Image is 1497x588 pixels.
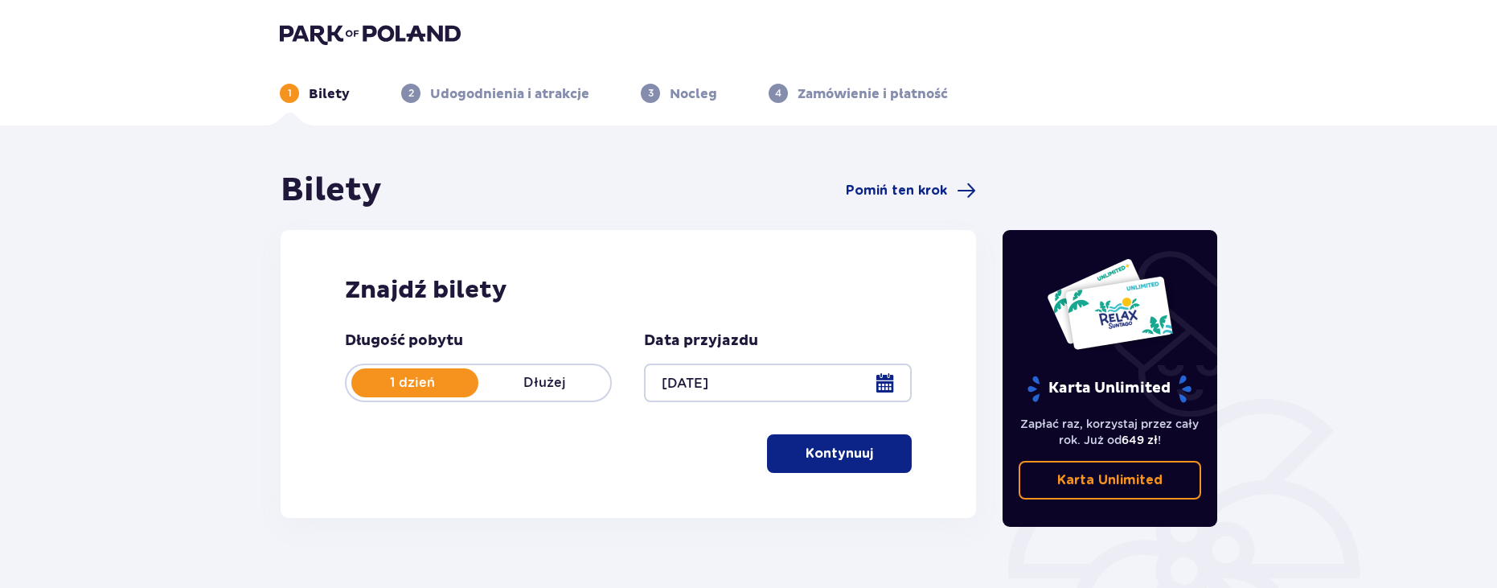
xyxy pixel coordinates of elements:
p: Kontynuuj [806,445,873,463]
p: Zapłać raz, korzystaj przez cały rok. Już od ! [1019,416,1202,448]
p: Karta Unlimited [1057,471,1163,489]
a: Karta Unlimited [1019,461,1202,500]
a: Pomiń ten krok [846,181,976,200]
p: Udogodnienia i atrakcje [430,85,589,103]
p: 1 dzień [347,374,478,392]
img: Park of Poland logo [280,23,461,45]
span: Pomiń ten krok [846,182,947,199]
p: Nocleg [670,85,717,103]
p: Data przyjazdu [644,331,758,351]
p: Bilety [309,85,350,103]
p: Długość pobytu [345,331,463,351]
h2: Znajdź bilety [345,275,912,306]
p: Dłużej [478,374,610,392]
p: 3 [648,86,654,101]
span: 649 zł [1122,434,1158,446]
p: 2 [408,86,414,101]
p: 4 [775,86,781,101]
p: Karta Unlimited [1026,375,1193,403]
p: 1 [288,86,292,101]
button: Kontynuuj [767,434,912,473]
p: Zamówienie i płatność [798,85,948,103]
h1: Bilety [281,171,382,211]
